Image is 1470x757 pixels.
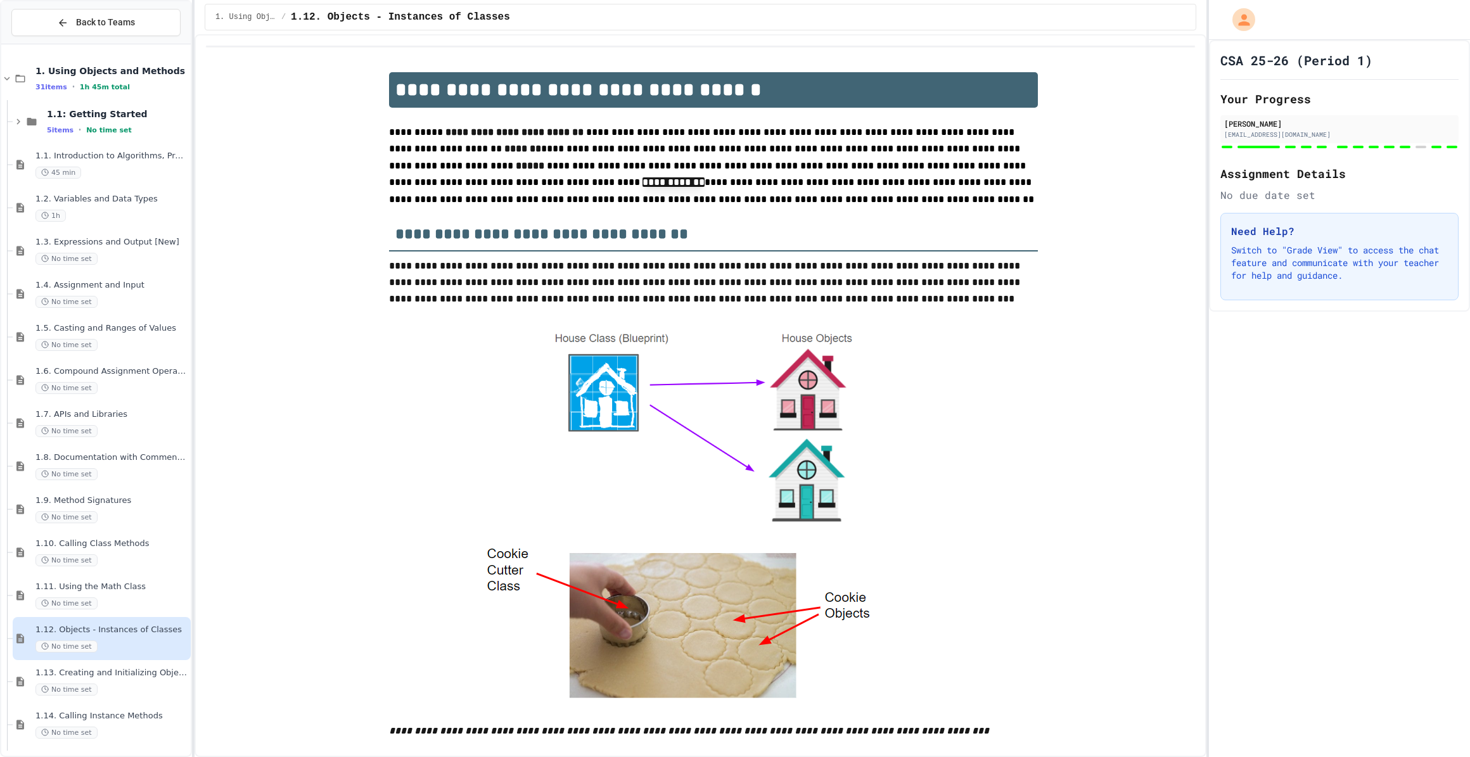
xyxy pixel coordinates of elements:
span: 1. Using Objects and Methods [215,12,276,22]
div: [PERSON_NAME] [1224,118,1455,129]
span: 1.4. Assignment and Input [35,280,188,291]
span: 1.12. Objects - Instances of Classes [35,625,188,635]
span: No time set [35,554,98,566]
span: No time set [35,597,98,609]
span: No time set [35,684,98,696]
button: Back to Teams [11,9,181,36]
h3: Need Help? [1231,224,1448,239]
span: Back to Teams [76,16,135,29]
span: No time set [35,727,98,739]
span: 1.1: Getting Started [47,108,188,120]
span: 45 min [35,167,81,179]
span: 1.11. Using the Math Class [35,582,188,592]
span: No time set [35,425,98,437]
span: No time set [35,339,98,351]
span: 1.6. Compound Assignment Operators [35,366,188,377]
span: No time set [35,640,98,652]
span: 1h 45m total [80,83,130,91]
h2: Your Progress [1220,90,1459,108]
span: 1h [35,210,66,222]
span: 1.14. Calling Instance Methods [35,711,188,722]
span: 1. Using Objects and Methods [35,65,188,77]
div: No due date set [1220,188,1459,203]
iframe: chat widget [1365,651,1457,705]
span: 1.12. Objects - Instances of Classes [291,10,510,25]
span: 1.3. Expressions and Output [New] [35,237,188,248]
p: Switch to "Grade View" to access the chat feature and communicate with your teacher for help and ... [1231,244,1448,282]
span: 1.2. Variables and Data Types [35,194,188,205]
span: 1.10. Calling Class Methods [35,538,188,549]
span: No time set [35,511,98,523]
h1: CSA 25-26 (Period 1) [1220,51,1372,69]
h2: Assignment Details [1220,165,1459,182]
span: No time set [35,296,98,308]
span: No time set [35,468,98,480]
span: 1.8. Documentation with Comments and Preconditions [35,452,188,463]
span: • [72,82,75,92]
span: No time set [35,253,98,265]
div: [EMAIL_ADDRESS][DOMAIN_NAME] [1224,130,1455,139]
span: 5 items [47,126,73,134]
iframe: chat widget [1417,706,1457,744]
span: / [281,12,286,22]
span: No time set [35,382,98,394]
span: 1.7. APIs and Libraries [35,409,188,420]
div: My Account [1219,5,1258,34]
span: 31 items [35,83,67,91]
span: 1.9. Method Signatures [35,495,188,506]
span: 1.13. Creating and Initializing Objects: Constructors [35,668,188,678]
span: • [79,125,81,135]
span: 1.5. Casting and Ranges of Values [35,323,188,334]
span: No time set [86,126,132,134]
span: 1.1. Introduction to Algorithms, Programming, and Compilers [35,151,188,162]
